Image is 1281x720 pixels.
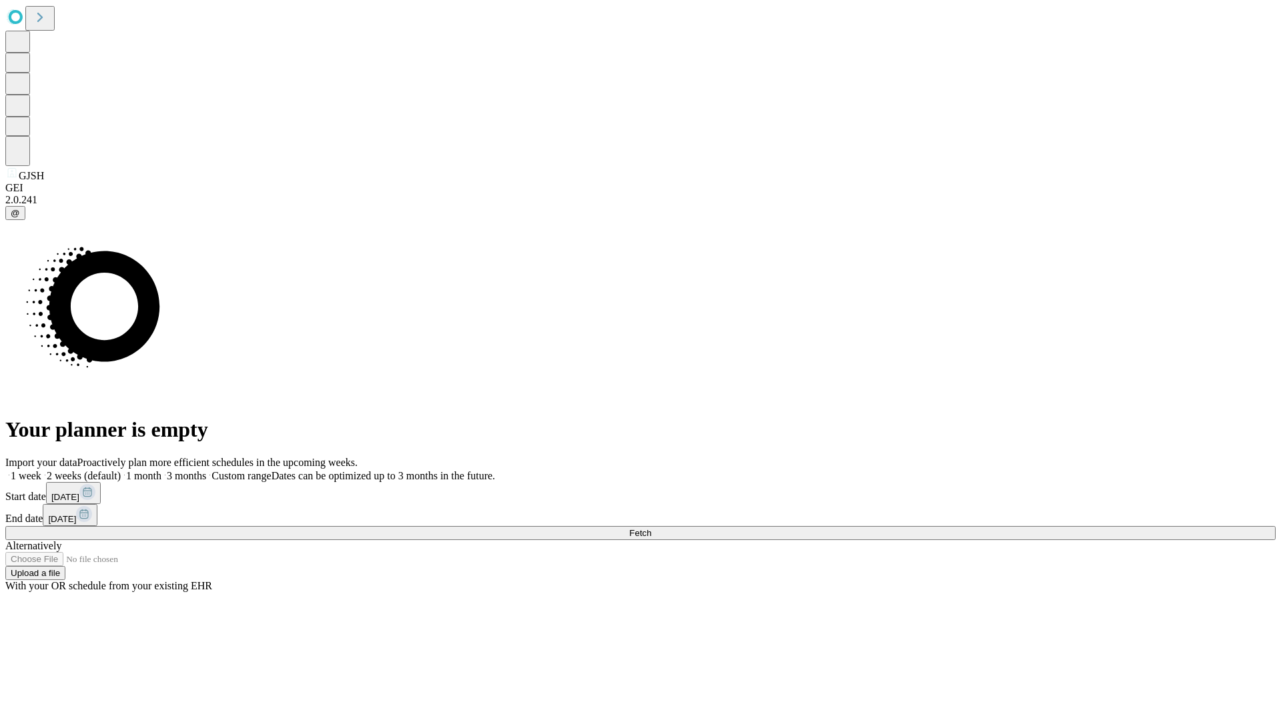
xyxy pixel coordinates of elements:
span: [DATE] [48,514,76,524]
div: Start date [5,482,1276,504]
h1: Your planner is empty [5,417,1276,442]
span: Proactively plan more efficient schedules in the upcoming weeks. [77,457,358,468]
div: GEI [5,182,1276,194]
span: GJSH [19,170,44,181]
span: 1 month [126,470,161,481]
button: [DATE] [43,504,97,526]
span: Alternatively [5,540,61,551]
span: 2 weeks (default) [47,470,121,481]
span: [DATE] [51,492,79,502]
span: Import your data [5,457,77,468]
span: 1 week [11,470,41,481]
span: Custom range [211,470,271,481]
div: 2.0.241 [5,194,1276,206]
div: End date [5,504,1276,526]
span: Dates can be optimized up to 3 months in the future. [272,470,495,481]
button: @ [5,206,25,220]
span: With your OR schedule from your existing EHR [5,580,212,591]
span: 3 months [167,470,206,481]
span: @ [11,208,20,218]
button: Fetch [5,526,1276,540]
span: Fetch [629,528,651,538]
button: [DATE] [46,482,101,504]
button: Upload a file [5,566,65,580]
